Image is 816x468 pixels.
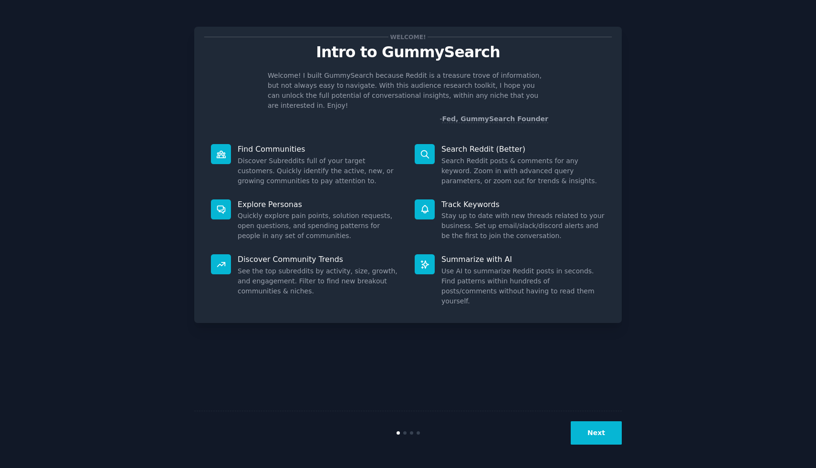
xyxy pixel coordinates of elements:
[441,156,605,186] dd: Search Reddit posts & comments for any keyword. Zoom in with advanced query parameters, or zoom o...
[441,266,605,306] dd: Use AI to summarize Reddit posts in seconds. Find patterns within hundreds of posts/comments with...
[441,199,605,209] p: Track Keywords
[441,211,605,241] dd: Stay up to date with new threads related to your business. Set up email/slack/discord alerts and ...
[238,199,401,209] p: Explore Personas
[441,144,605,154] p: Search Reddit (Better)
[388,32,428,42] span: Welcome!
[238,266,401,296] dd: See the top subreddits by activity, size, growth, and engagement. Filter to find new breakout com...
[238,211,401,241] dd: Quickly explore pain points, solution requests, open questions, and spending patterns for people ...
[571,421,622,445] button: Next
[439,114,548,124] div: -
[441,254,605,264] p: Summarize with AI
[238,254,401,264] p: Discover Community Trends
[238,144,401,154] p: Find Communities
[204,44,612,61] p: Intro to GummySearch
[442,115,548,123] a: Fed, GummySearch Founder
[268,71,548,111] p: Welcome! I built GummySearch because Reddit is a treasure trove of information, but not always ea...
[238,156,401,186] dd: Discover Subreddits full of your target customers. Quickly identify the active, new, or growing c...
